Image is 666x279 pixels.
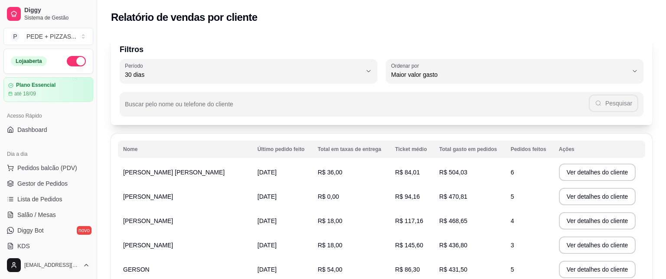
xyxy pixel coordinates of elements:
button: Ordenar porMaior valor gasto [386,59,643,83]
span: 6 [511,169,514,176]
button: Ver detalhes do cliente [559,164,636,181]
span: R$ 54,00 [318,266,343,273]
a: Plano Essencialaté 18/09 [3,77,93,102]
span: R$ 84,01 [395,169,420,176]
span: [PERSON_NAME] [123,217,173,224]
span: R$ 0,00 [318,193,339,200]
span: Lista de Pedidos [17,195,62,204]
span: [PERSON_NAME] [PERSON_NAME] [123,169,225,176]
span: R$ 504,03 [439,169,467,176]
span: [DATE] [258,217,277,224]
button: Pedidos balcão (PDV) [3,161,93,175]
div: PEDE + PIZZAS ... [26,32,76,41]
button: Alterar Status [67,56,86,66]
span: R$ 117,16 [395,217,423,224]
a: Lista de Pedidos [3,192,93,206]
span: R$ 86,30 [395,266,420,273]
p: Filtros [120,43,643,56]
article: Plano Essencial [16,82,55,89]
a: Gestor de Pedidos [3,177,93,190]
span: 5 [511,266,514,273]
a: Dashboard [3,123,93,137]
span: R$ 145,60 [395,242,423,249]
span: R$ 470,81 [439,193,467,200]
span: R$ 436,80 [439,242,467,249]
input: Buscar pelo nome ou telefone do cliente [125,103,589,112]
h2: Relatório de vendas por cliente [111,10,258,24]
span: Salão / Mesas [17,210,56,219]
span: R$ 18,00 [318,217,343,224]
span: R$ 431,50 [439,266,467,273]
th: Ticket médio [390,141,434,158]
button: Ver detalhes do cliente [559,236,636,254]
a: DiggySistema de Gestão [3,3,93,24]
th: Ações [554,141,645,158]
div: Acesso Rápido [3,109,93,123]
span: [EMAIL_ADDRESS][DOMAIN_NAME] [24,262,79,269]
th: Último pedido feito [252,141,313,158]
span: Diggy Bot [17,226,44,235]
a: KDS [3,239,93,253]
th: Pedidos feitos [506,141,554,158]
span: R$ 18,00 [318,242,343,249]
label: Ordenar por [391,62,422,69]
th: Total gasto em pedidos [434,141,506,158]
span: R$ 36,00 [318,169,343,176]
label: Período [125,62,146,69]
button: Período30 dias [120,59,377,83]
span: [PERSON_NAME] [123,193,173,200]
span: P [11,32,20,41]
span: R$ 468,65 [439,217,467,224]
span: 4 [511,217,514,224]
span: Gestor de Pedidos [17,179,68,188]
span: [DATE] [258,242,277,249]
span: [DATE] [258,266,277,273]
span: GERSON [123,266,150,273]
span: Maior valor gasto [391,70,628,79]
button: Select a team [3,28,93,45]
span: [DATE] [258,169,277,176]
a: Diggy Botnovo [3,223,93,237]
span: 3 [511,242,514,249]
th: Nome [118,141,252,158]
span: Diggy [24,7,90,14]
span: [DATE] [258,193,277,200]
button: Ver detalhes do cliente [559,261,636,278]
button: Ver detalhes do cliente [559,212,636,230]
a: Salão / Mesas [3,208,93,222]
span: 5 [511,193,514,200]
span: Sistema de Gestão [24,14,90,21]
th: Total em taxas de entrega [313,141,390,158]
span: R$ 94,16 [395,193,420,200]
article: até 18/09 [14,90,36,97]
button: [EMAIL_ADDRESS][DOMAIN_NAME] [3,255,93,276]
div: Loja aberta [11,56,47,66]
span: Dashboard [17,125,47,134]
div: Dia a dia [3,147,93,161]
span: KDS [17,242,30,250]
span: Pedidos balcão (PDV) [17,164,77,172]
span: [PERSON_NAME] [123,242,173,249]
button: Ver detalhes do cliente [559,188,636,205]
span: 30 dias [125,70,362,79]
